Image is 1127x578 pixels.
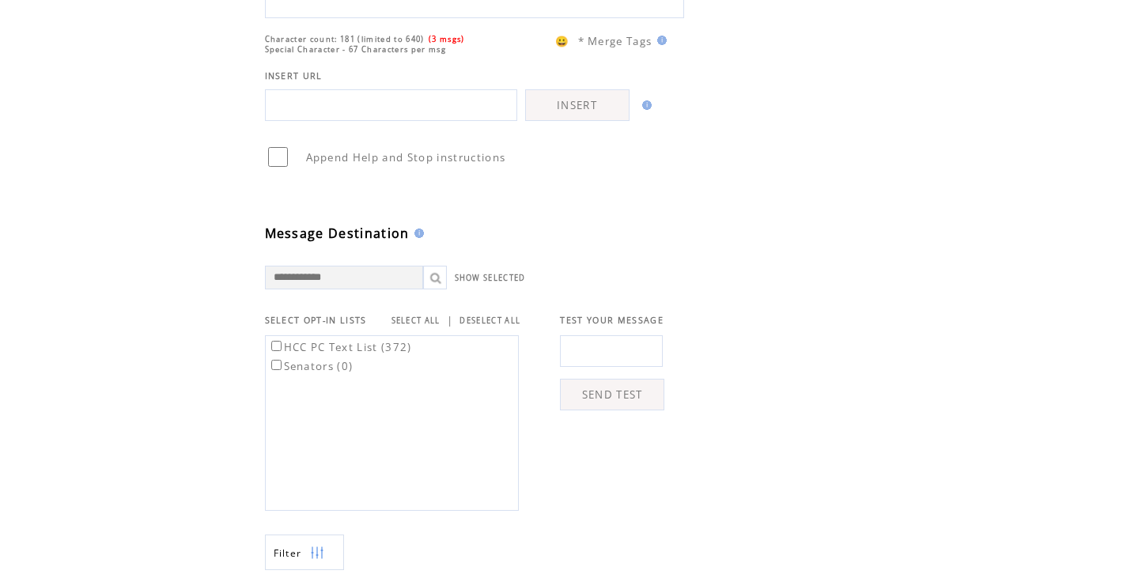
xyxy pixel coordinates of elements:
[652,36,667,45] img: help.gif
[265,44,447,55] span: Special Character - 67 Characters per msg
[265,535,344,570] a: Filter
[265,70,323,81] span: INSERT URL
[459,315,520,326] a: DESELECT ALL
[455,273,526,283] a: SHOW SELECTED
[271,360,282,370] input: Senators (0)
[560,315,664,326] span: TEST YOUR MESSAGE
[310,535,324,571] img: filters.png
[429,34,465,44] span: (3 msgs)
[578,34,652,48] span: * Merge Tags
[265,315,367,326] span: SELECT OPT-IN LISTS
[265,225,410,242] span: Message Destination
[274,546,302,560] span: Show filters
[306,150,506,164] span: Append Help and Stop instructions
[271,341,282,351] input: HCC PC Text List (372)
[525,89,630,121] a: INSERT
[447,313,453,327] span: |
[265,34,425,44] span: Character count: 181 (limited to 640)
[268,359,354,373] label: Senators (0)
[637,100,652,110] img: help.gif
[268,340,412,354] label: HCC PC Text List (372)
[391,315,441,326] a: SELECT ALL
[560,379,664,410] a: SEND TEST
[555,34,569,48] span: 😀
[410,229,424,238] img: help.gif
